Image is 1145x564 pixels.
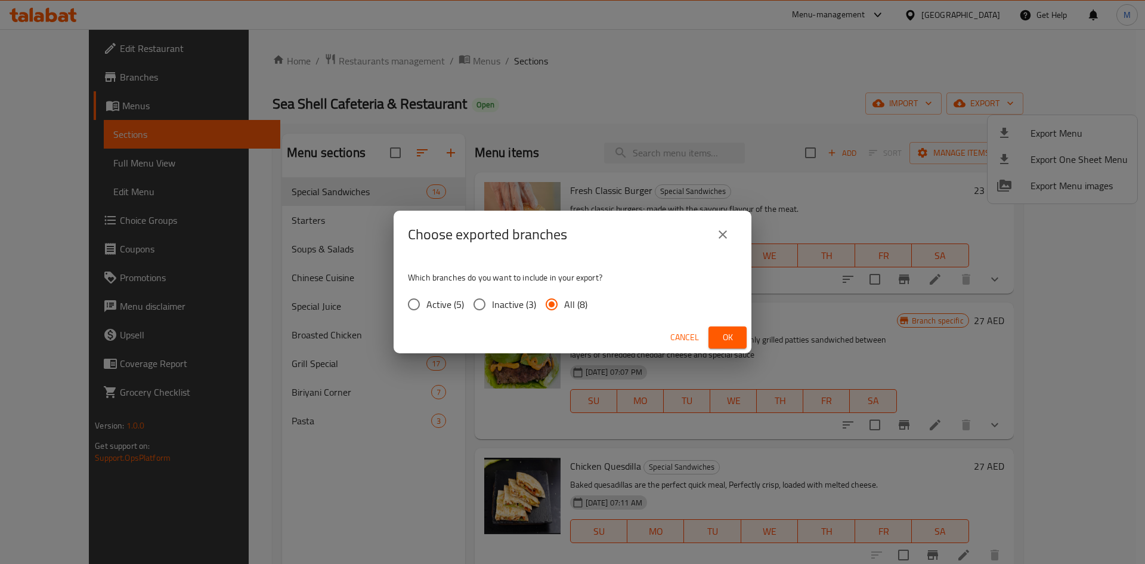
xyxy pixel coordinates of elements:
h2: Choose exported branches [408,225,567,244]
button: close [708,220,737,249]
button: Cancel [666,326,704,349]
span: Active (5) [426,297,464,312]
span: Ok [718,330,737,345]
p: Which branches do you want to include in your export? [408,272,737,283]
span: Inactive (3) [492,297,536,312]
span: Cancel [670,330,699,345]
span: All (8) [564,297,587,312]
button: Ok [708,326,747,349]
